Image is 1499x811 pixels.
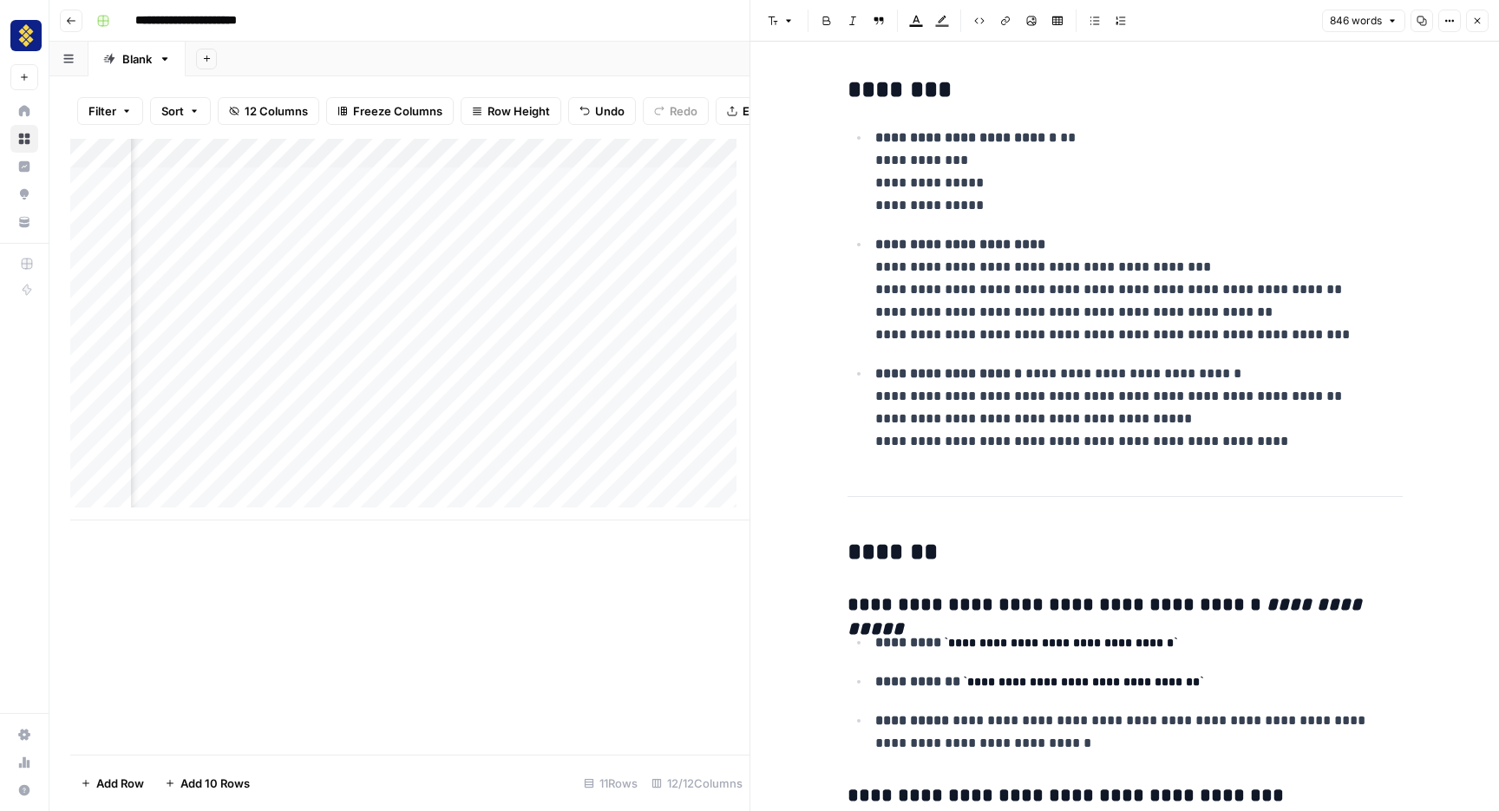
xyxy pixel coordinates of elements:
[96,775,144,792] span: Add Row
[10,180,38,208] a: Opportunities
[10,97,38,125] a: Home
[716,97,815,125] button: Export CSV
[10,749,38,776] a: Usage
[645,769,749,797] div: 12/12 Columns
[161,102,184,120] span: Sort
[10,153,38,180] a: Insights
[10,14,38,57] button: Workspace: Setapp
[670,102,697,120] span: Redo
[10,208,38,236] a: Your Data
[568,97,636,125] button: Undo
[1322,10,1405,32] button: 846 words
[77,97,143,125] button: Filter
[218,97,319,125] button: 12 Columns
[180,775,250,792] span: Add 10 Rows
[326,97,454,125] button: Freeze Columns
[88,42,186,76] a: Blank
[461,97,561,125] button: Row Height
[10,776,38,804] button: Help + Support
[88,102,116,120] span: Filter
[643,97,709,125] button: Redo
[595,102,625,120] span: Undo
[10,125,38,153] a: Browse
[122,50,152,68] div: Blank
[577,769,645,797] div: 11 Rows
[1330,13,1382,29] span: 846 words
[10,721,38,749] a: Settings
[353,102,442,120] span: Freeze Columns
[70,769,154,797] button: Add Row
[245,102,308,120] span: 12 Columns
[488,102,550,120] span: Row Height
[150,97,211,125] button: Sort
[10,20,42,51] img: Setapp Logo
[154,769,260,797] button: Add 10 Rows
